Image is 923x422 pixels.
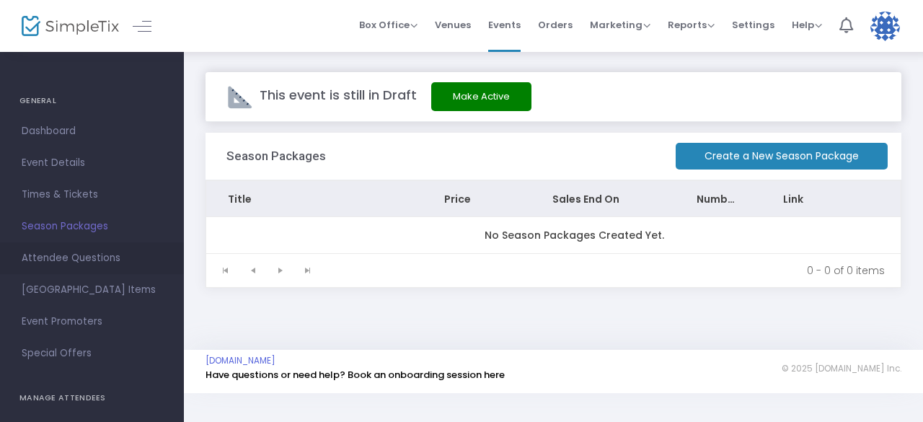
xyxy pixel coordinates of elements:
span: Venues [435,6,471,43]
m-button: Create a New Season Package [676,143,888,170]
span: Dashboard [22,122,162,141]
span: Event Promoters [22,312,162,331]
th: Title [206,181,423,217]
span: Event Details [22,154,162,172]
span: Orders [538,6,573,43]
th: Number Sold [675,181,761,217]
span: Attendee Questions [22,249,162,268]
h4: GENERAL [19,87,164,115]
span: This event is still in Draft [260,86,417,104]
th: Price [423,181,531,217]
a: Have questions or need help? Book an onboarding session here [206,368,505,382]
a: [DOMAIN_NAME] [206,355,275,366]
span: Reports [668,18,715,32]
span: [GEOGRAPHIC_DATA] Items [22,281,162,299]
span: Events [488,6,521,43]
span: Box Office [359,18,418,32]
span: Settings [732,6,774,43]
span: Times & Tickets [22,185,162,204]
span: Marketing [590,18,650,32]
button: Make Active [431,82,531,111]
img: draft-event.png [227,84,252,110]
span: © 2025 [DOMAIN_NAME] Inc. [782,363,901,374]
h3: Season Packages [226,149,326,163]
th: Sales End On [531,181,675,217]
kendo-pager-info: 0 - 0 of 0 items [332,263,885,278]
div: Data table [206,181,901,253]
span: Season Packages [22,217,162,236]
span: Help [792,18,822,32]
span: Special Offers [22,344,162,363]
h4: MANAGE ATTENDEES [19,384,164,413]
th: Link [761,181,870,217]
